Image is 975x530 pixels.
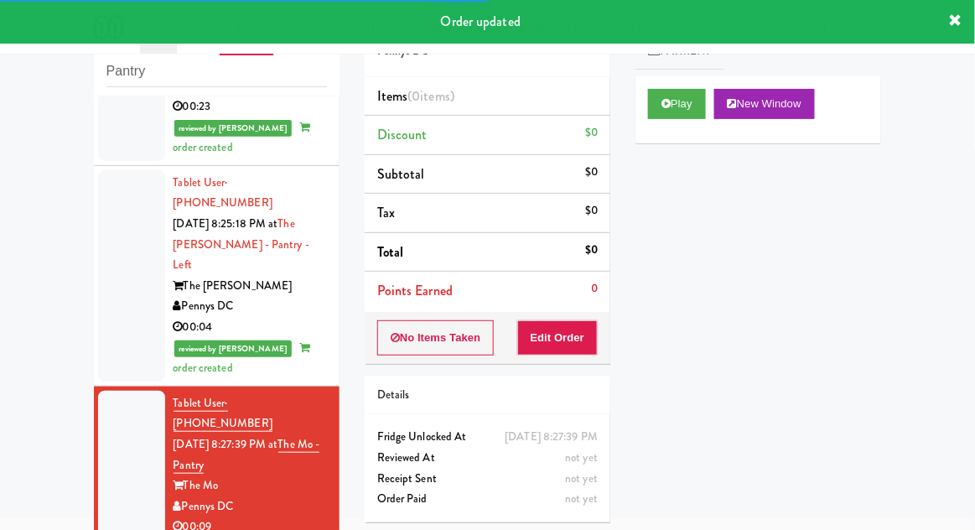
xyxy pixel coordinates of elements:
span: Subtotal [377,164,425,184]
div: 00:04 [174,317,327,338]
div: Receipt Sent [377,469,598,490]
ng-pluralize: items [421,86,451,106]
h5: Pennys DC [377,45,598,58]
div: Details [377,385,598,406]
span: not yet [565,491,598,507]
span: not yet [565,449,598,465]
a: Tablet User· [PHONE_NUMBER] [174,174,272,211]
div: Pennys DC [174,296,327,317]
a: The Mo - Pantry [174,436,320,474]
span: reviewed by [PERSON_NAME] [174,340,293,357]
button: No Items Taken [377,320,495,356]
div: [DATE] 8:27:39 PM [505,427,598,448]
input: Search vision orders [106,56,327,87]
span: Discount [377,125,428,144]
span: Order updated [441,12,521,31]
div: $0 [585,122,598,143]
li: Tablet User· [PHONE_NUMBER][DATE] 8:25:18 PM atThe [PERSON_NAME] - Pantry - LeftThe [PERSON_NAME]... [94,166,340,387]
span: not yet [565,470,598,486]
span: (0 ) [407,86,454,106]
div: $0 [585,200,598,221]
a: The [PERSON_NAME] - Pantry - Left [174,216,309,273]
div: $0 [585,162,598,183]
a: Tablet User· [PHONE_NUMBER] [174,395,272,433]
div: 0 [591,278,598,299]
div: Fridge Unlocked At [377,427,598,448]
div: The Mo [174,475,327,496]
div: Order Paid [377,489,598,510]
button: New Window [714,89,815,119]
button: Edit Order [517,320,599,356]
span: Total [377,242,404,262]
div: 00:23 [174,96,327,117]
span: Points Earned [377,281,453,300]
span: [DATE] 8:25:18 PM at [174,216,278,231]
div: Pennys DC [174,496,327,517]
div: Reviewed At [377,448,598,469]
button: Play [648,89,706,119]
span: Tax [377,203,395,222]
span: reviewed by [PERSON_NAME] [174,120,293,137]
div: The [PERSON_NAME] [174,276,327,297]
div: $0 [585,240,598,261]
span: [DATE] 8:27:39 PM at [174,436,278,452]
span: Items [377,86,454,106]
